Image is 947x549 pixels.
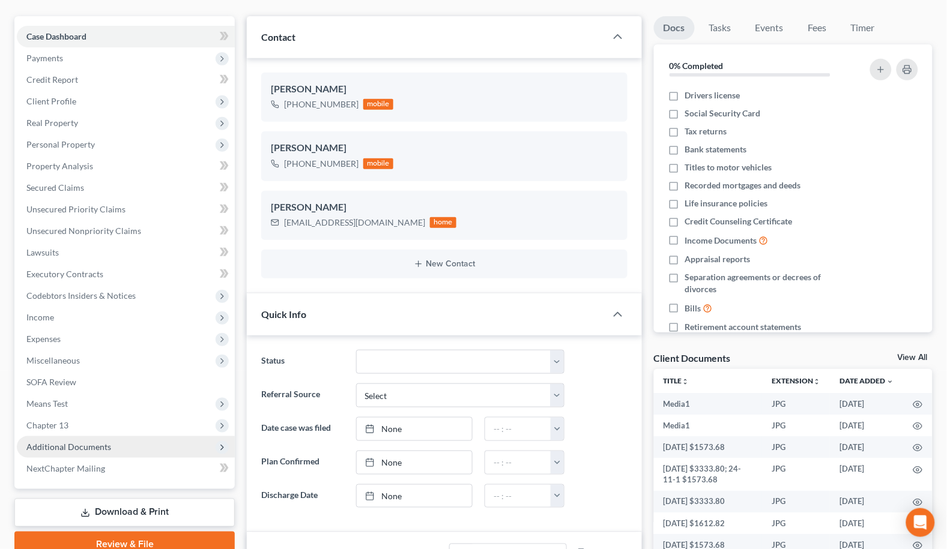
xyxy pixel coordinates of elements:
a: View All [898,353,928,362]
span: Lawsuits [26,247,59,257]
label: Discharge Date [255,484,349,508]
span: Real Property [26,118,78,128]
td: JPG [763,512,831,534]
a: Timer [841,16,885,40]
strong: 0% Completed [670,61,724,71]
a: Credit Report [17,69,235,91]
span: Appraisal reports [685,253,751,265]
span: Secured Claims [26,182,84,193]
span: Personal Property [26,139,95,149]
div: [PERSON_NAME] [271,141,618,155]
td: Media1 [654,415,763,436]
input: -- : -- [485,451,551,474]
td: [DATE] [831,436,904,458]
td: [DATE] [831,415,904,436]
a: Lawsuits [17,242,235,263]
span: Quick Info [261,308,306,320]
div: [PERSON_NAME] [271,82,618,97]
div: mobile [363,158,393,169]
label: Plan Confirmed [255,451,349,475]
span: Executory Contracts [26,269,103,279]
span: Retirement account statements [685,321,802,333]
a: Tasks [700,16,741,40]
a: Unsecured Nonpriority Claims [17,220,235,242]
div: [PHONE_NUMBER] [284,98,359,110]
div: Client Documents [654,352,731,364]
span: Unsecured Nonpriority Claims [26,226,141,236]
td: JPG [763,491,831,512]
span: Additional Documents [26,442,111,452]
span: NextChapter Mailing [26,463,105,473]
td: [DATE] $1612.82 [654,512,763,534]
span: Property Analysis [26,161,93,171]
div: [EMAIL_ADDRESS][DOMAIN_NAME] [284,217,425,229]
a: None [357,418,472,440]
td: JPG [763,436,831,458]
a: Date Added expand_more [840,376,894,385]
div: [PHONE_NUMBER] [284,158,359,170]
span: Bank statements [685,143,747,155]
td: [DATE] [831,512,904,534]
td: [DATE] [831,393,904,415]
input: -- : -- [485,485,551,508]
td: [DATE] $3333.80; 24-11-1 $1573.68 [654,458,763,491]
span: Recorded mortgages and deeds [685,179,801,191]
a: Case Dashboard [17,26,235,47]
a: Executory Contracts [17,263,235,285]
i: expand_more [887,378,894,385]
a: Download & Print [14,499,235,527]
span: Tax returns [685,125,727,137]
i: unfold_more [814,378,821,385]
div: home [430,217,456,228]
td: [DATE] $3333.80 [654,491,763,512]
td: JPG [763,393,831,415]
span: Client Profile [26,96,76,106]
span: Case Dashboard [26,31,86,41]
label: Status [255,350,349,374]
span: Codebtors Insiders & Notices [26,290,136,301]
a: Property Analysis [17,155,235,177]
a: None [357,485,472,508]
td: [DATE] [831,458,904,491]
span: Miscellaneous [26,355,80,365]
span: Drivers license [685,89,740,101]
span: Contact [261,31,295,43]
span: Separation agreements or decrees of divorces [685,271,853,295]
div: Open Intercom Messenger [906,508,935,537]
i: unfold_more [682,378,689,385]
a: NextChapter Mailing [17,458,235,479]
span: Social Security Card [685,107,761,119]
span: Expenses [26,334,61,344]
label: Date case was filed [255,417,349,441]
a: None [357,451,472,474]
td: [DATE] $1573.68 [654,436,763,458]
td: Media1 [654,393,763,415]
div: [PERSON_NAME] [271,200,618,215]
span: Bills [685,302,701,314]
span: SOFA Review [26,377,76,387]
input: -- : -- [485,418,551,440]
a: Secured Claims [17,177,235,199]
span: Means Test [26,398,68,409]
button: New Contact [271,259,618,269]
a: Extensionunfold_more [772,376,821,385]
a: Docs [654,16,695,40]
td: JPG [763,458,831,491]
label: Referral Source [255,383,349,407]
td: [DATE] [831,491,904,512]
a: Fees [798,16,837,40]
span: Income [26,312,54,322]
a: Events [746,16,793,40]
span: Payments [26,53,63,63]
div: mobile [363,99,393,110]
span: Credit Counseling Certificate [685,215,793,227]
td: JPG [763,415,831,436]
a: SOFA Review [17,371,235,393]
a: Unsecured Priority Claims [17,199,235,220]
span: Unsecured Priority Claims [26,204,126,214]
span: Titles to motor vehicles [685,161,772,173]
span: Income Documents [685,235,757,247]
span: Chapter 13 [26,420,68,430]
span: Credit Report [26,74,78,85]
span: Life insurance policies [685,197,768,209]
